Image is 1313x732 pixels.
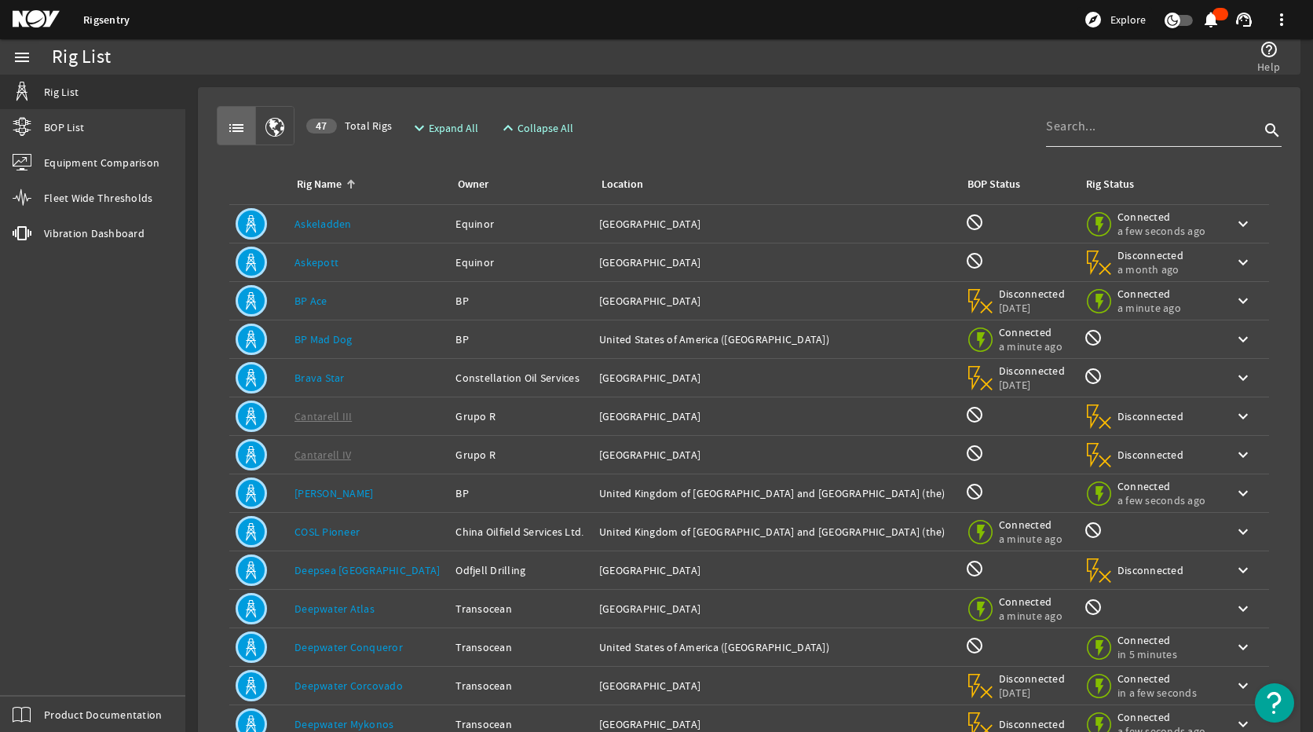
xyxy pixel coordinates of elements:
[455,370,587,386] div: Constellation Oil Services
[492,114,580,142] button: Collapse All
[599,408,953,424] div: [GEOGRAPHIC_DATA]
[294,294,327,308] a: BP Ace
[306,119,337,134] div: 47
[455,524,587,540] div: China Oilfield Services Ltd.
[1234,638,1253,657] mat-icon: keyboard_arrow_down
[1086,176,1134,193] div: Rig Status
[1234,599,1253,618] mat-icon: keyboard_arrow_down
[1117,710,1205,724] span: Connected
[1117,287,1184,301] span: Connected
[1117,563,1184,577] span: Disconnected
[1234,522,1253,541] mat-icon: keyboard_arrow_down
[1234,253,1253,272] mat-icon: keyboard_arrow_down
[1117,248,1184,262] span: Disconnected
[999,672,1066,686] span: Disconnected
[599,562,953,578] div: [GEOGRAPHIC_DATA]
[599,176,946,193] div: Location
[1117,301,1184,315] span: a minute ago
[455,678,587,694] div: Transocean
[599,447,953,463] div: [GEOGRAPHIC_DATA]
[1234,330,1253,349] mat-icon: keyboard_arrow_down
[1234,291,1253,310] mat-icon: keyboard_arrow_down
[599,216,953,232] div: [GEOGRAPHIC_DATA]
[1117,448,1184,462] span: Disconnected
[1084,598,1103,617] mat-icon: Rig Monitoring not available for this rig
[965,405,984,424] mat-icon: BOP Monitoring not available for this rig
[455,485,587,501] div: BP
[999,686,1066,700] span: [DATE]
[599,254,953,270] div: [GEOGRAPHIC_DATA]
[1117,224,1205,238] span: a few seconds ago
[455,447,587,463] div: Grupo R
[999,717,1066,731] span: Disconnected
[44,84,79,100] span: Rig List
[599,331,953,347] div: United States of America ([GEOGRAPHIC_DATA])
[410,119,422,137] mat-icon: expand_more
[294,371,345,385] a: Brava Star
[404,114,485,142] button: Expand All
[458,176,488,193] div: Owner
[999,325,1066,339] span: Connected
[965,251,984,270] mat-icon: BOP Monitoring not available for this rig
[44,155,159,170] span: Equipment Comparison
[294,679,403,693] a: Deepwater Corcovado
[297,176,342,193] div: Rig Name
[965,482,984,501] mat-icon: BOP Monitoring not available for this rig
[294,409,352,423] a: Cantarell III
[294,602,375,616] a: Deepwater Atlas
[965,444,984,463] mat-icon: BOP Monitoring not available for this rig
[602,176,643,193] div: Location
[1201,10,1220,29] mat-icon: notifications
[83,13,130,27] a: Rigsentry
[294,563,440,577] a: Deepsea [GEOGRAPHIC_DATA]
[1117,262,1184,276] span: a month ago
[965,213,984,232] mat-icon: BOP Monitoring not available for this rig
[1234,368,1253,387] mat-icon: keyboard_arrow_down
[599,370,953,386] div: [GEOGRAPHIC_DATA]
[455,254,587,270] div: Equinor
[294,640,403,654] a: Deepwater Conqueror
[599,601,953,617] div: [GEOGRAPHIC_DATA]
[294,255,338,269] a: Askepott
[455,293,587,309] div: BP
[455,331,587,347] div: BP
[1117,686,1197,700] span: in a few seconds
[1117,647,1184,661] span: in 5 minutes
[518,120,573,136] span: Collapse All
[967,176,1020,193] div: BOP Status
[1234,484,1253,503] mat-icon: keyboard_arrow_down
[999,364,1066,378] span: Disconnected
[455,716,587,732] div: Transocean
[599,716,953,732] div: [GEOGRAPHIC_DATA]
[1117,409,1184,423] span: Disconnected
[1260,40,1278,59] mat-icon: help_outline
[999,595,1066,609] span: Connected
[44,225,144,241] span: Vibration Dashboard
[455,562,587,578] div: Odfjell Drilling
[1117,210,1205,224] span: Connected
[965,636,984,655] mat-icon: BOP Monitoring not available for this rig
[52,49,111,65] div: Rig List
[455,408,587,424] div: Grupo R
[455,216,587,232] div: Equinor
[294,486,373,500] a: [PERSON_NAME]
[294,448,351,462] a: Cantarell IV
[1117,479,1205,493] span: Connected
[499,119,511,137] mat-icon: expand_less
[306,118,392,134] span: Total Rigs
[1234,214,1253,233] mat-icon: keyboard_arrow_down
[294,525,360,539] a: COSL Pioneer
[599,524,953,540] div: United Kingdom of [GEOGRAPHIC_DATA] and [GEOGRAPHIC_DATA] (the)
[1234,561,1253,580] mat-icon: keyboard_arrow_down
[1084,521,1103,540] mat-icon: Rig Monitoring not available for this rig
[1084,367,1103,386] mat-icon: Rig Monitoring not available for this rig
[999,609,1066,623] span: a minute ago
[1117,633,1184,647] span: Connected
[1077,7,1152,32] button: Explore
[999,301,1066,315] span: [DATE]
[999,339,1066,353] span: a minute ago
[1084,10,1103,29] mat-icon: explore
[455,601,587,617] div: Transocean
[294,332,353,346] a: BP Mad Dog
[1234,10,1253,29] mat-icon: support_agent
